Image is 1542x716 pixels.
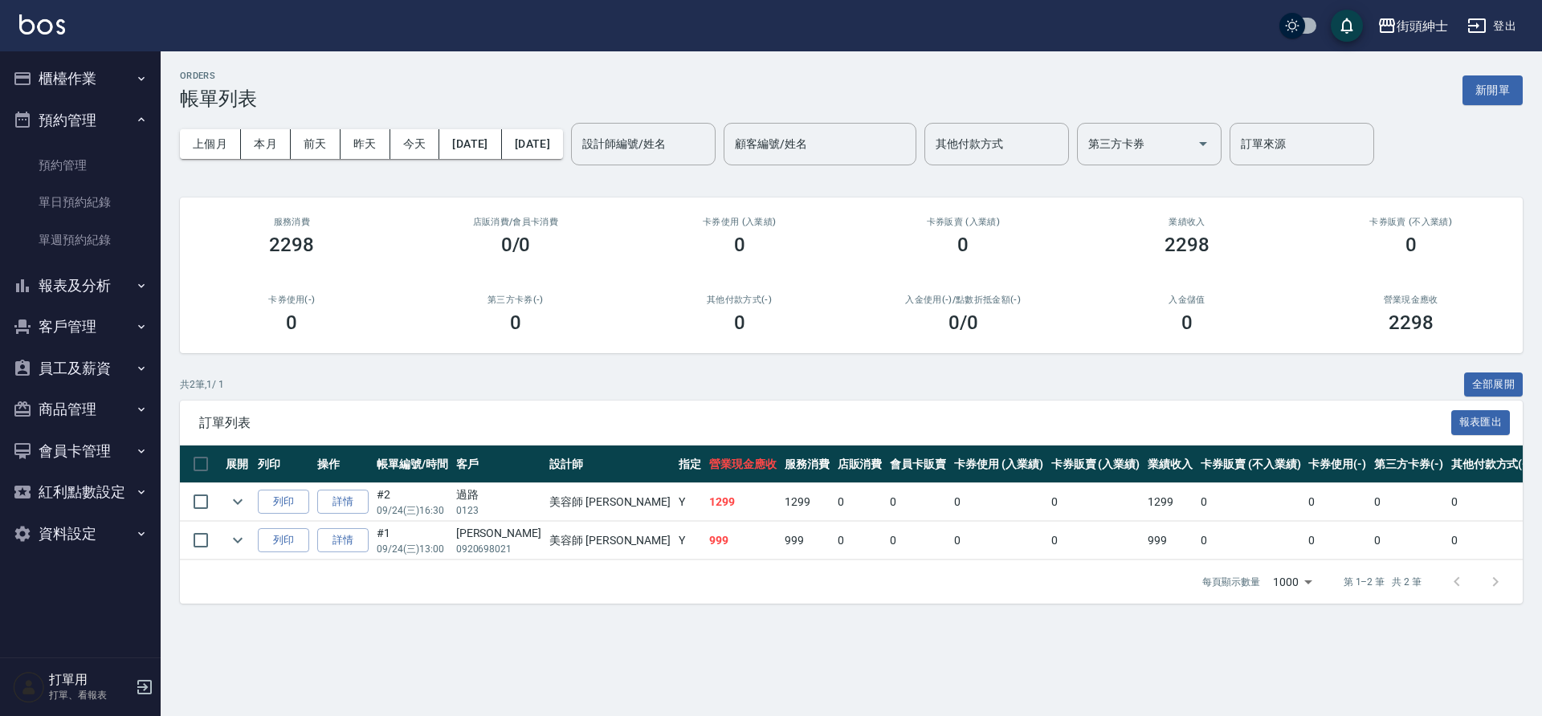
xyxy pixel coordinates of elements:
[1462,75,1523,105] button: 新開單
[502,129,563,159] button: [DATE]
[675,483,705,521] td: Y
[19,14,65,35] img: Logo
[834,522,887,559] td: 0
[1371,10,1454,43] button: 街頭紳士
[734,234,745,256] h3: 0
[1095,295,1280,305] h2: 入金儲值
[456,503,541,518] p: 0123
[6,513,154,555] button: 資料設定
[390,129,440,159] button: 今天
[222,445,254,483] th: 展開
[180,71,257,81] h2: ORDERS
[950,445,1047,483] th: 卡券使用 (入業績)
[1461,11,1523,41] button: 登出
[286,311,297,334] h3: 0
[49,688,131,702] p: 打單、看報表
[373,522,452,559] td: #1
[957,234,969,256] h3: 0
[1447,445,1536,483] th: 其他付款方式(-)
[510,311,521,334] h3: 0
[317,528,369,553] a: 詳情
[317,490,369,515] a: 詳情
[834,483,887,521] td: 0
[269,234,314,256] h3: 2298
[254,445,313,483] th: 列印
[1318,295,1503,305] h2: 營業現金應收
[341,129,390,159] button: 昨天
[373,483,452,521] td: #2
[1331,10,1363,42] button: save
[377,542,448,556] p: 09/24 (三) 13:00
[6,471,154,513] button: 紅利點數設定
[6,147,154,184] a: 預約管理
[6,430,154,472] button: 會員卡管理
[1304,483,1370,521] td: 0
[456,542,541,556] p: 0920698021
[1462,82,1523,97] a: 新開單
[241,129,291,159] button: 本月
[6,222,154,258] a: 單週預約紀錄
[423,217,609,227] h2: 店販消費 /會員卡消費
[1197,483,1304,521] td: 0
[439,129,501,159] button: [DATE]
[734,311,745,334] h3: 0
[1318,217,1503,227] h2: 卡券販賣 (不入業績)
[1464,372,1524,397] button: 全部展開
[871,217,1056,227] h2: 卡券販賣 (入業績)
[1202,575,1260,589] p: 每頁顯示數量
[1344,575,1422,589] p: 第 1–2 筆 共 2 筆
[1165,234,1210,256] h3: 2298
[373,445,452,483] th: 帳單編號/時間
[705,445,781,483] th: 營業現金應收
[834,445,887,483] th: 店販消費
[180,129,241,159] button: 上個月
[291,129,341,159] button: 前天
[6,389,154,430] button: 商品管理
[1304,522,1370,559] td: 0
[1447,483,1536,521] td: 0
[1144,483,1197,521] td: 1299
[1047,483,1144,521] td: 0
[545,522,675,559] td: 美容師 [PERSON_NAME]
[1047,445,1144,483] th: 卡券販賣 (入業績)
[6,348,154,389] button: 員工及薪資
[180,377,224,392] p: 共 2 筆, 1 / 1
[423,295,609,305] h2: 第三方卡券(-)
[1304,445,1370,483] th: 卡券使用(-)
[377,503,448,518] p: 09/24 (三) 16:30
[705,522,781,559] td: 999
[6,100,154,141] button: 預約管理
[313,445,373,483] th: 操作
[1144,445,1197,483] th: 業績收入
[1451,410,1511,435] button: 報表匯出
[6,265,154,307] button: 報表及分析
[6,184,154,221] a: 單日預約紀錄
[675,522,705,559] td: Y
[226,490,250,514] button: expand row
[1397,16,1448,36] div: 街頭紳士
[6,306,154,348] button: 客戶管理
[1181,311,1193,334] h3: 0
[1447,522,1536,559] td: 0
[1405,234,1417,256] h3: 0
[781,483,834,521] td: 1299
[13,671,45,703] img: Person
[948,311,978,334] h3: 0 /0
[950,522,1047,559] td: 0
[1451,414,1511,429] a: 報表匯出
[545,483,675,521] td: 美容師 [PERSON_NAME]
[1047,522,1144,559] td: 0
[871,295,1056,305] h2: 入金使用(-) /點數折抵金額(-)
[6,58,154,100] button: 櫃檯作業
[226,528,250,552] button: expand row
[49,672,131,688] h5: 打單用
[886,522,950,559] td: 0
[1197,445,1304,483] th: 卡券販賣 (不入業績)
[456,486,541,503] div: 過路
[1267,560,1318,604] div: 1000
[647,295,832,305] h2: 其他付款方式(-)
[258,528,309,553] button: 列印
[1095,217,1280,227] h2: 業績收入
[705,483,781,521] td: 1299
[452,445,545,483] th: 客戶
